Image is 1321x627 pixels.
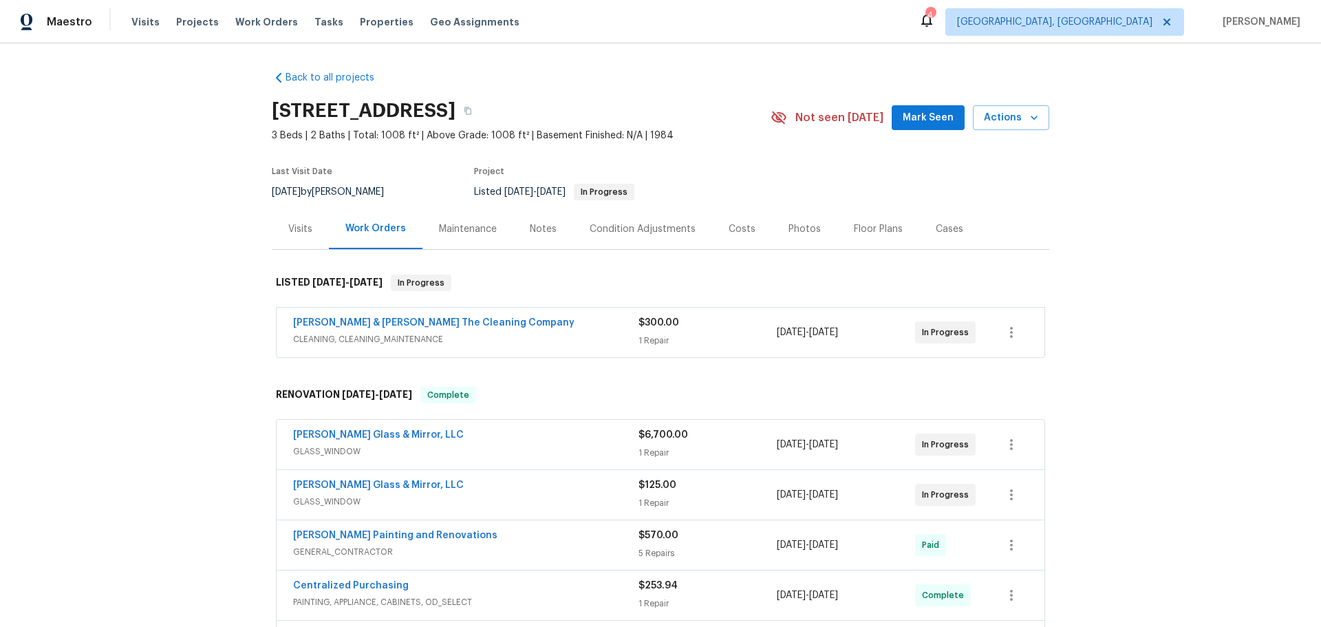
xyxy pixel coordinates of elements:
span: - [777,588,838,602]
div: by [PERSON_NAME] [272,184,400,200]
span: Properties [360,15,414,29]
span: - [777,326,838,339]
span: [DATE] [504,187,533,197]
button: Mark Seen [892,105,965,131]
span: Visits [131,15,160,29]
div: LISTED [DATE]-[DATE]In Progress [272,261,1049,305]
a: [PERSON_NAME] Painting and Renovations [293,531,497,540]
div: 1 Repair [638,597,777,610]
span: [DATE] [537,187,566,197]
span: - [777,488,838,502]
div: Notes [530,222,557,236]
span: - [342,390,412,399]
button: Copy Address [455,98,480,123]
span: Listed [474,187,634,197]
span: In Progress [575,188,633,196]
span: - [777,538,838,552]
div: 4 [925,8,935,22]
div: RENOVATION [DATE]-[DATE]Complete [272,373,1049,417]
span: Not seen [DATE] [795,111,883,125]
a: Back to all projects [272,71,404,85]
h2: [STREET_ADDRESS] [272,104,455,118]
span: [DATE] [272,187,301,197]
span: [DATE] [350,277,383,287]
span: 3 Beds | 2 Baths | Total: 1008 ft² | Above Grade: 1008 ft² | Basement Finished: N/A | 1984 [272,129,771,142]
span: - [312,277,383,287]
span: Last Visit Date [272,167,332,176]
button: Actions [973,105,1049,131]
span: Geo Assignments [430,15,519,29]
span: [DATE] [777,540,806,550]
span: CLEANING, CLEANING_MAINTENANCE [293,332,638,346]
div: Floor Plans [854,222,903,236]
span: - [777,438,838,451]
div: Work Orders [345,222,406,235]
span: [DATE] [777,440,806,449]
span: [DATE] [777,490,806,500]
span: [DATE] [809,440,838,449]
span: [DATE] [809,490,838,500]
span: Paid [922,538,945,552]
span: GLASS_WINDOW [293,495,638,509]
span: $570.00 [638,531,678,540]
span: Complete [922,588,969,602]
span: [GEOGRAPHIC_DATA], [GEOGRAPHIC_DATA] [957,15,1152,29]
span: Complete [422,388,475,402]
span: PAINTING, APPLIANCE, CABINETS, OD_SELECT [293,595,638,609]
span: [PERSON_NAME] [1217,15,1300,29]
div: 1 Repair [638,446,777,460]
div: Condition Adjustments [590,222,696,236]
a: [PERSON_NAME] Glass & Mirror, LLC [293,480,464,490]
span: GLASS_WINDOW [293,445,638,458]
span: In Progress [392,276,450,290]
div: Costs [729,222,755,236]
span: Maestro [47,15,92,29]
span: In Progress [922,438,974,451]
div: Photos [788,222,821,236]
span: In Progress [922,326,974,339]
span: - [504,187,566,197]
span: GENERAL_CONTRACTOR [293,545,638,559]
div: Maintenance [439,222,497,236]
span: $125.00 [638,480,676,490]
span: [DATE] [312,277,345,287]
a: [PERSON_NAME] Glass & Mirror, LLC [293,430,464,440]
span: [DATE] [809,591,838,600]
span: Mark Seen [903,109,954,127]
span: [DATE] [379,390,412,399]
div: Cases [936,222,963,236]
span: Work Orders [235,15,298,29]
span: [DATE] [809,328,838,337]
span: $6,700.00 [638,430,688,440]
span: [DATE] [342,390,375,399]
h6: LISTED [276,275,383,291]
div: 5 Repairs [638,546,777,560]
span: Projects [176,15,219,29]
span: Tasks [314,17,343,27]
span: [DATE] [809,540,838,550]
h6: RENOVATION [276,387,412,403]
div: 1 Repair [638,334,777,348]
div: Visits [288,222,312,236]
span: Actions [984,109,1038,127]
span: [DATE] [777,591,806,600]
span: $253.94 [638,581,678,591]
span: $300.00 [638,318,679,328]
a: [PERSON_NAME] & [PERSON_NAME] The Cleaning Company [293,318,574,328]
span: In Progress [922,488,974,502]
span: [DATE] [777,328,806,337]
div: 1 Repair [638,496,777,510]
a: Centralized Purchasing [293,581,409,591]
span: Project [474,167,504,176]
